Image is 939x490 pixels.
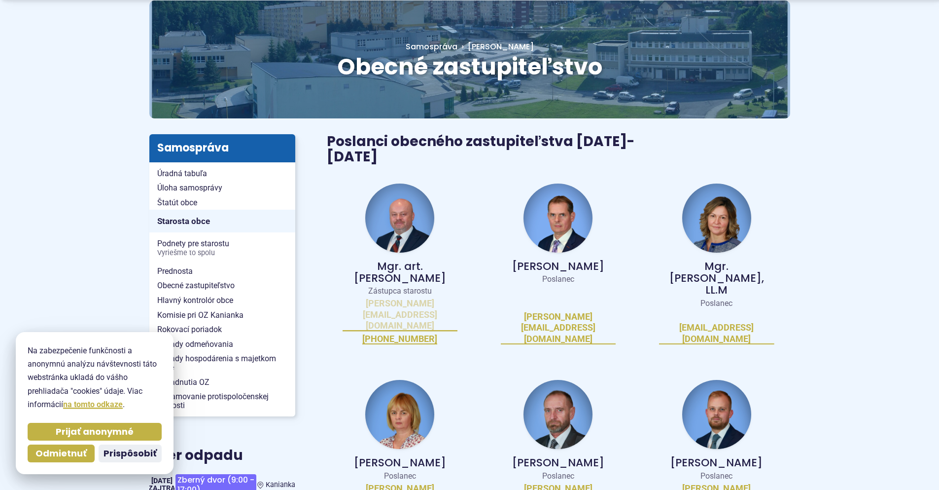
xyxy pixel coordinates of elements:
[157,293,287,308] span: Hlavný kontrolór obce
[157,351,287,375] span: Zásady hospodárenia s majetkom obce
[501,471,616,481] p: Poslanec
[157,375,287,390] span: Zasadnutia OZ
[157,389,287,413] span: Oznamovanie protispoločenskej činnosti
[343,298,457,332] a: [PERSON_NAME][EMAIL_ADDRESS][DOMAIN_NAME]
[337,51,602,82] span: Obecné zastupiteľstvo
[501,311,616,345] a: [PERSON_NAME][EMAIL_ADDRESS][DOMAIN_NAME]
[523,184,592,253] img: fotka - Andrej Baláž
[457,41,534,52] a: [PERSON_NAME]
[343,471,457,481] p: Poslanec
[266,481,295,489] span: Kanianka
[157,278,287,293] span: Obecné zastupiteľstvo
[501,457,616,469] p: [PERSON_NAME]
[149,195,295,210] a: Štatút obce
[149,264,295,279] a: Prednosta
[343,286,457,296] p: Zástupca starostu
[63,400,123,409] a: na tomto odkaze
[362,334,437,345] a: [PHONE_NUMBER]
[157,236,287,260] span: Podnety pre starostu
[149,351,295,375] a: Zásady hospodárenia s majetkom obce
[99,445,162,462] button: Prispôsobiť
[523,380,592,449] img: fotka - Peter Hraňo
[659,457,774,469] p: [PERSON_NAME]
[149,389,295,413] a: Oznamovanie protispoločenskej činnosti
[682,184,751,253] img: fotka - Andrea Filt
[28,423,162,441] button: Prijať anonymné
[659,299,774,308] p: Poslanec
[149,375,295,390] a: Zasadnutia OZ
[327,132,634,166] span: Poslanci obecného zastupiteľstva [DATE]-[DATE]
[659,471,774,481] p: Poslanec
[659,261,774,297] p: Mgr. [PERSON_NAME], LL.M
[149,134,295,162] h3: Samospráva
[149,166,295,181] a: Úradná tabuľa
[149,293,295,308] a: Hlavný kontrolór obce
[343,261,457,284] p: Mgr. art. [PERSON_NAME]
[149,337,295,352] a: Zásady odmeňovania
[501,274,616,284] p: Poslanec
[28,344,162,411] p: Na zabezpečenie funkčnosti a anonymnú analýzu návštevnosti táto webstránka ukladá do vášho prehli...
[157,181,287,195] span: Úloha samosprávy
[35,448,87,459] span: Odmietnuť
[149,308,295,323] a: Komisie pri OZ Kanianka
[149,210,295,232] a: Starosta obce
[501,261,616,272] p: [PERSON_NAME]
[157,337,287,352] span: Zásady odmeňovania
[365,184,434,253] img: fotka - Jozef Baláž
[682,380,751,449] img: fotka - Michal Kollár
[659,322,774,344] a: [EMAIL_ADDRESS][DOMAIN_NAME]
[149,448,295,463] h3: Zber odpadu
[104,448,157,459] span: Prispôsobiť
[365,380,434,449] img: fotka - Miroslava Hollá
[406,41,457,52] a: Samospráva
[149,236,295,260] a: Podnety pre starostuVyriešme to spolu
[157,214,287,229] span: Starosta obce
[157,249,287,257] span: Vyriešme to spolu
[468,41,534,52] span: [PERSON_NAME]
[56,426,134,438] span: Prijať anonymné
[151,477,173,485] span: [DATE]
[149,322,295,337] a: Rokovací poriadok
[157,308,287,323] span: Komisie pri OZ Kanianka
[149,278,295,293] a: Obecné zastupiteľstvo
[157,322,287,337] span: Rokovací poriadok
[157,166,287,181] span: Úradná tabuľa
[149,181,295,195] a: Úloha samosprávy
[28,445,95,462] button: Odmietnuť
[157,264,287,279] span: Prednosta
[157,195,287,210] span: Štatút obce
[343,457,457,469] p: [PERSON_NAME]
